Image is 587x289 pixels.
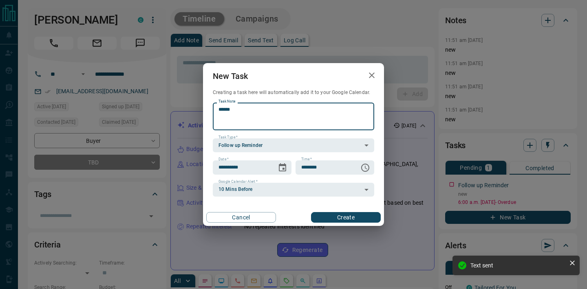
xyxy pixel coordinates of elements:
div: Follow up Reminder [213,138,374,152]
button: Choose time, selected time is 6:00 AM [357,160,373,176]
button: Cancel [206,212,276,223]
button: Create [311,212,381,223]
label: Task Type [218,135,238,140]
h2: New Task [203,63,258,89]
label: Task Note [218,99,235,104]
label: Time [301,157,312,162]
div: 10 Mins Before [213,183,374,197]
label: Google Calendar Alert [218,179,258,184]
button: Choose date, selected date is Sep 14, 2025 [274,160,291,176]
div: Text sent [470,262,566,269]
label: Date [218,157,229,162]
p: Creating a task here will automatically add it to your Google Calendar. [213,89,374,96]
